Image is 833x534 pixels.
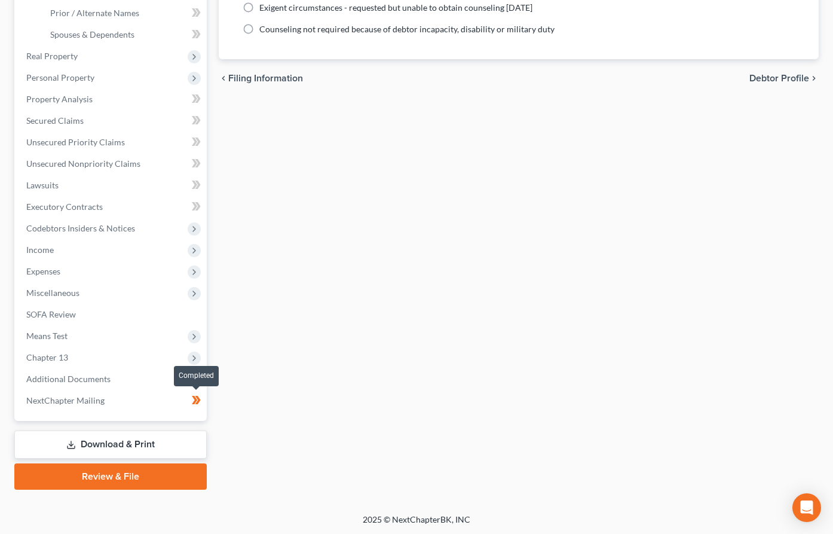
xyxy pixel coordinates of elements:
span: Codebtors Insiders & Notices [26,223,135,233]
span: Personal Property [26,72,94,83]
i: chevron_right [809,74,819,83]
span: Unsecured Priority Claims [26,137,125,147]
span: Lawsuits [26,180,59,190]
span: Filing Information [228,74,303,83]
span: Spouses & Dependents [50,29,134,39]
span: Additional Documents [26,374,111,384]
span: Executory Contracts [26,202,103,212]
span: Income [26,245,54,255]
span: Means Test [26,331,68,341]
a: SOFA Review [17,304,207,325]
a: Property Analysis [17,89,207,110]
span: SOFA Review [26,309,76,319]
button: Debtor Profile chevron_right [749,74,819,83]
span: NextChapter Mailing [26,395,105,405]
a: Unsecured Nonpriority Claims [17,153,207,175]
span: Chapter 13 [26,352,68,362]
span: Debtor Profile [749,74,809,83]
a: Spouses & Dependents [41,24,207,45]
span: Property Analysis [26,94,93,104]
a: Review & File [14,463,207,490]
a: Prior / Alternate Names [41,2,207,24]
a: Secured Claims [17,110,207,132]
span: Exigent circumstances - requested but unable to obtain counseling [DATE] [259,2,532,13]
div: Open Intercom Messenger [792,493,821,522]
a: Lawsuits [17,175,207,196]
a: Executory Contracts [17,196,207,218]
span: Secured Claims [26,115,84,126]
span: Unsecured Nonpriority Claims [26,158,140,169]
a: Unsecured Priority Claims [17,132,207,153]
i: chevron_left [219,74,228,83]
span: Miscellaneous [26,288,79,298]
span: Real Property [26,51,78,61]
span: Counseling not required because of debtor incapacity, disability or military duty [259,24,555,34]
div: Completed [174,366,219,386]
a: Download & Print [14,431,207,459]
a: NextChapter Mailing [17,390,207,411]
span: Expenses [26,266,60,276]
span: Prior / Alternate Names [50,8,139,18]
button: chevron_left Filing Information [219,74,303,83]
